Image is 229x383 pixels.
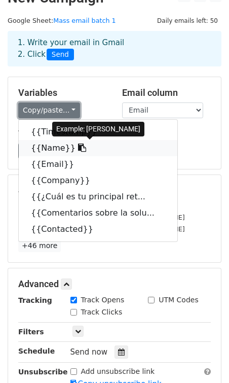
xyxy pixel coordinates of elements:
span: Send [47,49,74,61]
span: Daily emails left: 50 [154,15,221,26]
h5: Variables [18,87,107,98]
a: {{Name}} [19,140,177,156]
h5: Email column [122,87,211,98]
small: Google Sheet: [8,17,116,24]
label: Add unsubscribe link [81,366,155,377]
span: Send now [70,347,108,357]
a: {{Timestamp}} [19,124,177,140]
a: Daily emails left: 50 [154,17,221,24]
a: {{Company}} [19,172,177,189]
a: {{Contacted}} [19,221,177,237]
div: Widget de chat [178,334,229,383]
a: {{Email}} [19,156,177,172]
a: {{¿Cuál es tu principal ret... [19,189,177,205]
iframe: Chat Widget [178,334,229,383]
h5: Advanced [18,278,211,290]
a: {{Comentarios sobre la solu... [19,205,177,221]
strong: Unsubscribe [18,368,68,376]
label: Track Opens [81,295,125,305]
a: Copy/paste... [18,102,80,118]
small: [EMAIL_ADDRESS][PERSON_NAME][DOMAIN_NAME] [18,214,185,221]
label: UTM Codes [159,295,198,305]
small: [PERSON_NAME][EMAIL_ADDRESS][DOMAIN_NAME] [18,225,185,233]
strong: Schedule [18,347,55,355]
a: +46 more [18,239,61,252]
a: Mass email batch 1 [53,17,116,24]
strong: Filters [18,328,44,336]
div: 1. Write your email in Gmail 2. Click [10,37,219,60]
strong: Tracking [18,296,52,304]
label: Track Clicks [81,307,123,318]
div: Example: [PERSON_NAME] [52,122,144,136]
